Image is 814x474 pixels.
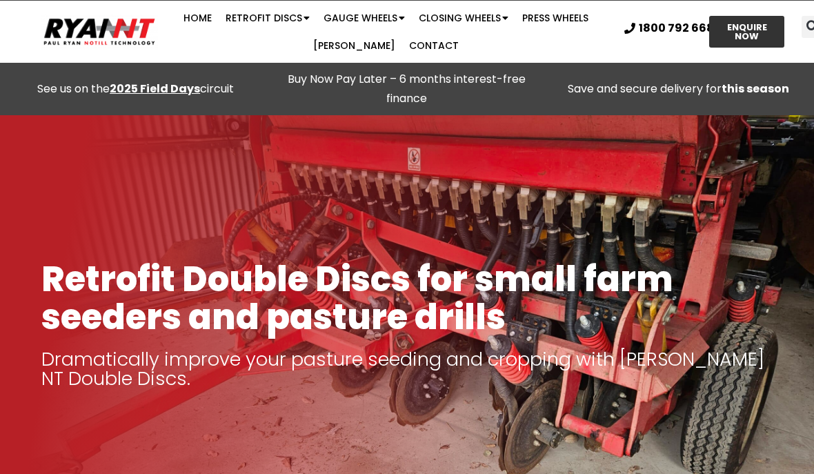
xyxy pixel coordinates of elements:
[41,14,158,50] img: Ryan NT logo
[41,350,773,388] p: Dramatically improve your pasture seeding and cropping with [PERSON_NAME] NT Double Discs.
[317,4,412,32] a: Gauge Wheels
[550,79,807,99] p: Save and secure delivery for
[639,23,714,34] span: 1800 792 668
[41,260,773,336] h1: Retrofit Double Discs for small farm seeders and pasture drills
[722,81,789,97] strong: this season
[722,23,772,41] span: ENQUIRE NOW
[158,4,614,59] nav: Menu
[177,4,219,32] a: Home
[515,4,595,32] a: Press Wheels
[7,79,264,99] div: See us on the circuit
[412,4,515,32] a: Closing Wheels
[624,23,714,34] a: 1800 792 668
[278,70,535,108] p: Buy Now Pay Later – 6 months interest-free finance
[709,16,784,48] a: ENQUIRE NOW
[306,32,402,59] a: [PERSON_NAME]
[402,32,466,59] a: Contact
[219,4,317,32] a: Retrofit Discs
[110,81,200,97] a: 2025 Field Days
